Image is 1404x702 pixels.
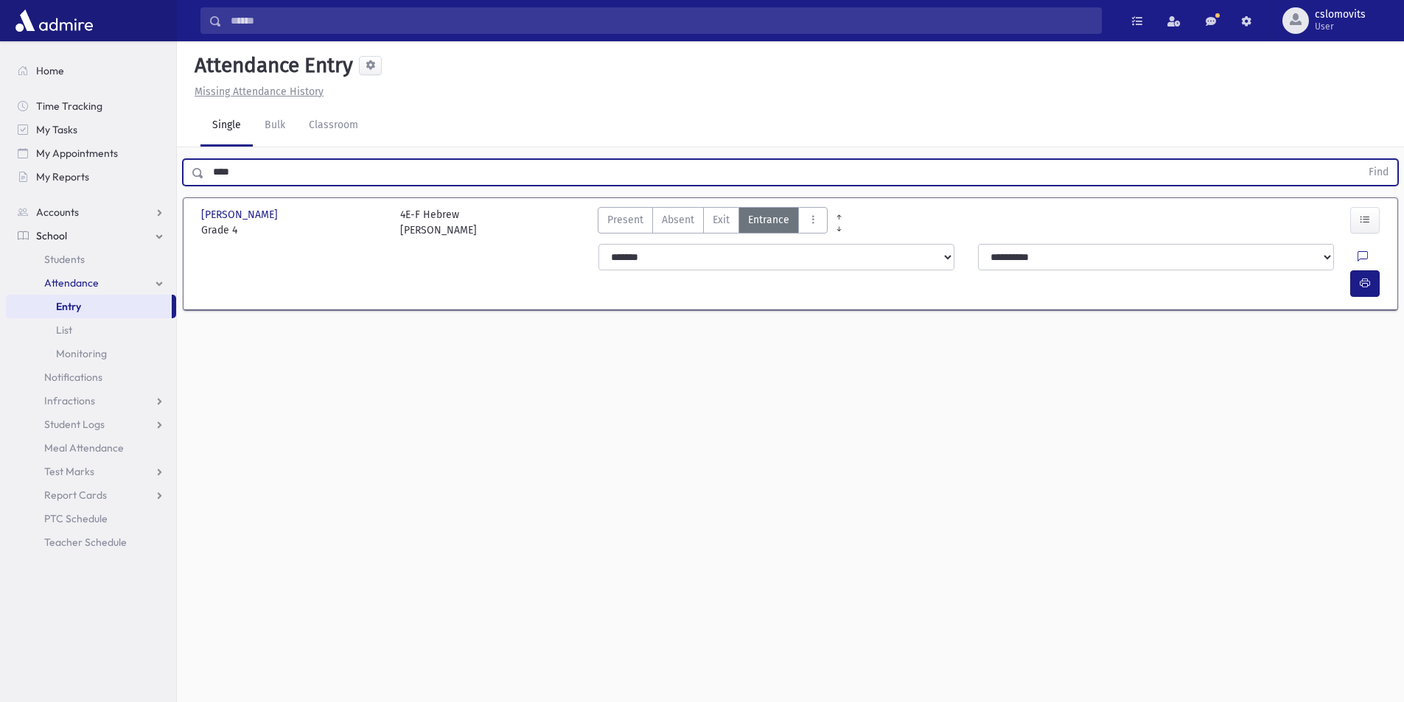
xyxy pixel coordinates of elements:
[36,170,89,183] span: My Reports
[6,342,176,365] a: Monitoring
[36,64,64,77] span: Home
[6,295,172,318] a: Entry
[6,507,176,530] a: PTC Schedule
[6,165,176,189] a: My Reports
[36,229,67,242] span: School
[713,212,730,228] span: Exit
[607,212,643,228] span: Present
[36,123,77,136] span: My Tasks
[189,85,324,98] a: Missing Attendance History
[56,323,72,337] span: List
[1315,21,1366,32] span: User
[598,207,828,238] div: AttTypes
[6,436,176,460] a: Meal Attendance
[6,389,176,413] a: Infractions
[6,224,176,248] a: School
[44,512,108,525] span: PTC Schedule
[6,483,176,507] a: Report Cards
[6,365,176,389] a: Notifications
[201,222,385,238] span: Grade 4
[6,248,176,271] a: Students
[222,7,1101,34] input: Search
[56,300,81,313] span: Entry
[6,318,176,342] a: List
[1315,9,1366,21] span: cslomovits
[748,212,789,228] span: Entrance
[44,441,124,454] span: Meal Attendance
[297,105,370,147] a: Classroom
[6,460,176,483] a: Test Marks
[6,413,176,436] a: Student Logs
[44,465,94,478] span: Test Marks
[400,207,477,238] div: 4E-F Hebrew [PERSON_NAME]
[1360,160,1397,185] button: Find
[44,253,85,266] span: Students
[12,6,97,35] img: AdmirePro
[36,206,79,219] span: Accounts
[201,207,281,222] span: [PERSON_NAME]
[6,271,176,295] a: Attendance
[6,118,176,141] a: My Tasks
[6,530,176,554] a: Teacher Schedule
[44,371,102,384] span: Notifications
[44,536,127,549] span: Teacher Schedule
[6,94,176,118] a: Time Tracking
[6,200,176,224] a: Accounts
[44,488,107,502] span: Report Cards
[36,147,118,160] span: My Appointments
[195,85,324,98] u: Missing Attendance History
[44,418,105,431] span: Student Logs
[56,347,107,360] span: Monitoring
[6,141,176,165] a: My Appointments
[253,105,297,147] a: Bulk
[36,99,102,113] span: Time Tracking
[189,53,353,78] h5: Attendance Entry
[6,59,176,83] a: Home
[662,212,694,228] span: Absent
[200,105,253,147] a: Single
[44,276,99,289] span: Attendance
[44,394,95,407] span: Infractions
